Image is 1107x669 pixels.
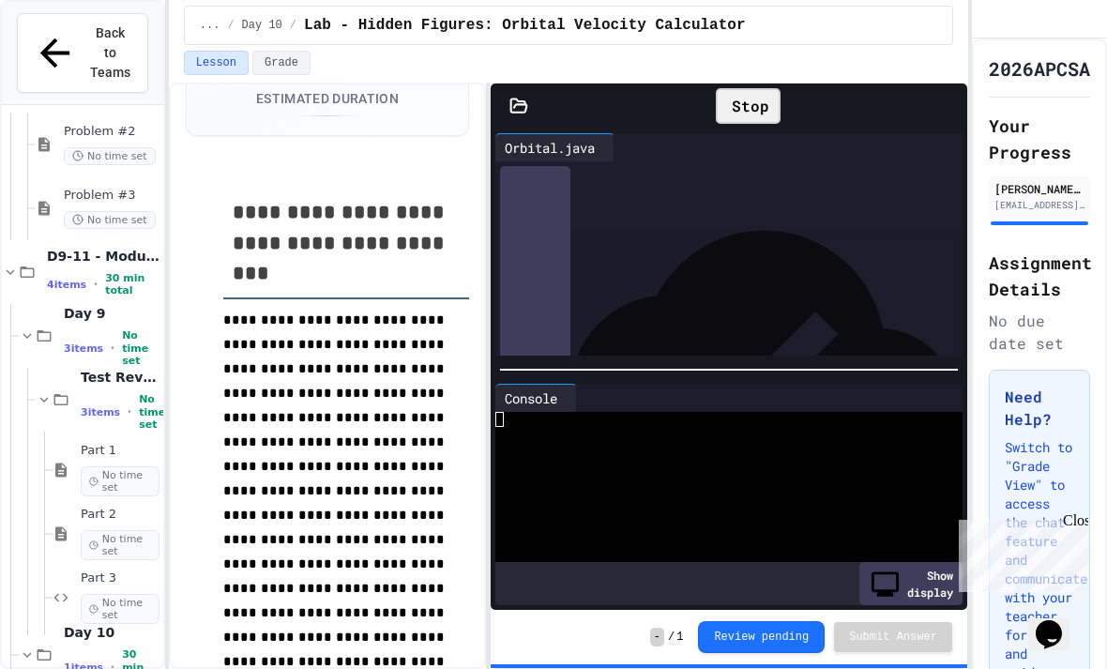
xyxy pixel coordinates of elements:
[849,630,937,645] span: Submit Answer
[989,250,1090,302] h2: Assignment Details
[64,305,159,322] span: Day 9
[290,18,296,33] span: /
[184,51,249,75] button: Lesson
[139,393,165,431] span: No time set
[81,443,159,459] span: Part 1
[64,342,103,355] span: 3 items
[17,13,148,93] button: Back to Teams
[951,512,1088,592] iframe: chat widget
[105,272,159,296] span: 30 min total
[81,594,159,624] span: No time set
[81,369,159,386] span: Test Review (40 mins)
[122,329,159,367] span: No time set
[994,198,1084,212] div: [EMAIL_ADDRESS][DOMAIN_NAME]
[64,188,159,204] span: Problem #3
[500,166,570,554] div: History
[81,406,120,418] span: 3 items
[64,124,159,140] span: Problem #2
[64,147,156,165] span: No time set
[64,211,156,229] span: No time set
[47,279,86,291] span: 4 items
[495,133,614,161] div: Orbital.java
[227,18,234,33] span: /
[47,248,159,265] span: D9-11 - Module Wrap Up
[252,51,311,75] button: Grade
[495,138,604,158] div: Orbital.java
[88,23,132,83] span: Back to Teams
[834,622,952,652] button: Submit Answer
[8,8,129,119] div: Chat with us now!Close
[716,88,781,124] div: Stop
[1005,386,1074,431] h3: Need Help?
[989,113,1090,165] h2: Your Progress
[81,570,159,586] span: Part 3
[200,18,220,33] span: ...
[994,180,1084,197] div: [PERSON_NAME]:)
[859,562,963,605] div: Show display
[650,628,664,646] span: -
[676,630,683,645] span: 1
[242,18,282,33] span: Day 10
[495,388,567,408] div: Console
[989,310,1090,355] div: No due date set
[495,384,577,412] div: Console
[256,89,399,108] div: Estimated Duration
[1028,594,1088,650] iframe: chat widget
[128,404,131,419] span: •
[304,14,745,37] span: Lab - Hidden Figures: Orbital Velocity Calculator
[81,466,159,496] span: No time set
[64,624,159,641] span: Day 10
[94,277,98,292] span: •
[111,341,114,356] span: •
[698,621,825,653] button: Review pending
[81,530,159,560] span: No time set
[668,630,675,645] span: /
[81,507,159,523] span: Part 2
[989,55,1090,82] h1: 2026APCSA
